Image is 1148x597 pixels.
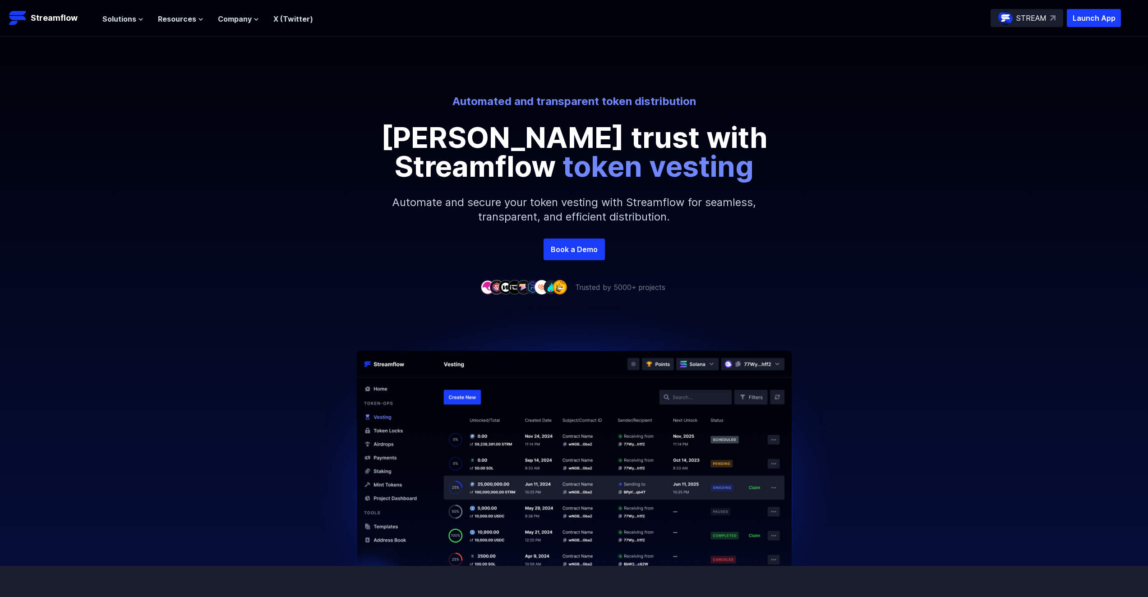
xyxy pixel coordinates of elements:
p: Trusted by 5000+ projects [575,282,665,293]
button: Solutions [102,14,143,24]
p: [PERSON_NAME] trust with Streamflow [371,123,777,181]
p: Automated and transparent token distribution [324,94,824,109]
span: token vesting [562,149,754,184]
a: STREAM [991,9,1063,27]
img: company-1 [480,280,495,294]
a: Book a Demo [544,239,605,260]
p: Streamflow [31,12,78,24]
button: Company [218,14,259,24]
img: company-7 [535,280,549,294]
img: streamflow-logo-circle.png [998,11,1013,25]
p: Automate and secure your token vesting with Streamflow for seamless, transparent, and efficient d... [380,181,768,239]
p: STREAM [1016,13,1047,23]
span: Solutions [102,14,136,24]
button: Resources [158,14,203,24]
img: company-8 [544,280,558,294]
img: company-9 [553,280,567,294]
button: Launch App [1067,9,1121,27]
img: top-right-arrow.svg [1050,15,1056,21]
span: Company [218,14,252,24]
img: Streamflow Logo [9,9,27,27]
img: company-4 [507,280,522,294]
img: company-3 [498,280,513,294]
img: company-5 [516,280,531,294]
span: Resources [158,14,196,24]
a: Streamflow [9,9,93,27]
img: Hero Image [297,293,851,566]
img: company-6 [526,280,540,294]
a: X (Twitter) [273,14,313,23]
img: company-2 [489,280,504,294]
